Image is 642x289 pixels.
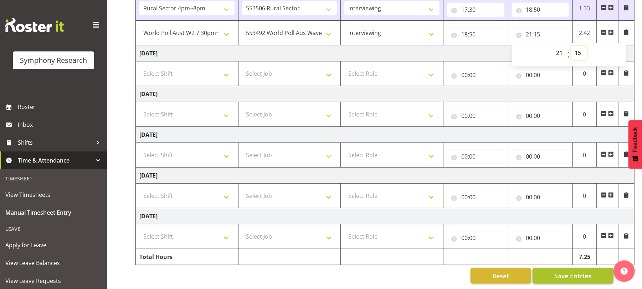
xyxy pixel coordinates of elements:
[512,231,569,245] input: Click to select...
[573,249,597,265] td: 7.25
[5,189,102,200] span: View Timesheets
[18,137,93,148] span: Shifts
[447,109,504,123] input: Click to select...
[573,21,597,45] td: 2.42
[18,155,93,166] span: Time & Attendance
[18,101,103,112] span: Roster
[471,268,531,284] button: Reset
[512,149,569,164] input: Click to select...
[512,68,569,82] input: Click to select...
[5,207,102,218] span: Manual Timesheet Entry
[554,271,591,280] span: Save Entries
[2,171,105,186] div: Timesheet
[2,204,105,221] a: Manual Timesheet Entry
[5,258,102,268] span: View Leave Balances
[5,18,64,32] img: Rosterit website logo
[2,186,105,204] a: View Timesheets
[5,275,102,286] span: View Leave Requests
[2,254,105,272] a: View Leave Balances
[2,236,105,254] a: Apply for Leave
[136,249,238,265] td: Total Hours
[512,3,569,17] input: Click to select...
[512,27,569,41] input: Click to select...
[447,27,504,41] input: Click to select...
[632,127,638,152] span: Feedback
[447,231,504,245] input: Click to select...
[567,46,570,64] span: :
[573,143,597,168] td: 0
[512,109,569,123] input: Click to select...
[447,149,504,164] input: Click to select...
[512,190,569,204] input: Click to select...
[136,208,635,224] td: [DATE]
[573,224,597,249] td: 0
[136,86,635,102] td: [DATE]
[492,271,509,280] span: Reset
[18,119,103,130] span: Inbox
[20,55,87,66] div: Symphony Research
[5,240,102,250] span: Apply for Leave
[447,68,504,82] input: Click to select...
[573,61,597,86] td: 0
[136,127,635,143] td: [DATE]
[2,221,105,236] div: Leave
[533,268,613,284] button: Save Entries
[628,120,642,169] button: Feedback - Show survey
[573,184,597,208] td: 0
[136,168,635,184] td: [DATE]
[621,268,628,275] img: help-xxl-2.png
[573,102,597,127] td: 0
[447,190,504,204] input: Click to select...
[447,3,504,17] input: Click to select...
[136,45,635,61] td: [DATE]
